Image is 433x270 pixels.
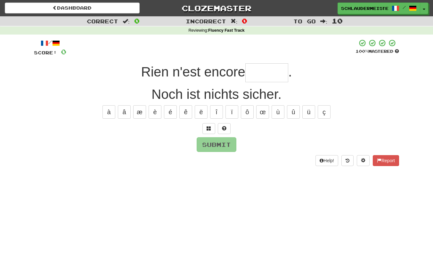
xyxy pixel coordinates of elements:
span: / [403,5,406,10]
span: To go [293,18,316,24]
button: Submit [197,137,236,152]
span: 0 [61,48,66,56]
a: Clozemaster [149,3,284,14]
a: Dashboard [5,3,140,13]
button: ü [302,105,315,119]
button: î [210,105,223,119]
span: 0 [134,17,140,25]
span: : [320,19,327,24]
button: œ [256,105,269,119]
button: ï [225,105,238,119]
button: ô [241,105,254,119]
button: Report [373,155,399,166]
button: ç [318,105,331,119]
span: : [231,19,238,24]
span: . [288,64,292,79]
a: schlaudermeister / [338,3,420,14]
span: : [123,19,130,24]
button: ù [272,105,284,119]
div: Mastered [355,49,399,54]
span: 100 % [355,49,368,54]
strong: Fluency Fast Track [208,28,244,33]
span: 0 [242,17,247,25]
span: schlaudermeister [341,5,388,11]
button: û [287,105,300,119]
button: Round history (alt+y) [341,155,354,166]
button: Switch sentence to multiple choice alt+p [202,123,215,134]
button: æ [133,105,146,119]
button: Single letter hint - you only get 1 per sentence and score half the points! alt+h [218,123,231,134]
span: Rien n'est encore [141,64,245,79]
button: é [164,105,177,119]
button: è [149,105,161,119]
span: Correct [87,18,118,24]
div: Noch ist nichts sicher. [34,85,399,104]
button: â [118,105,131,119]
div: / [34,39,66,47]
button: à [102,105,115,119]
button: Help! [315,155,338,166]
button: ê [179,105,192,119]
span: Score: [34,50,57,55]
span: Incorrect [186,18,226,24]
button: ë [195,105,208,119]
span: 10 [332,17,343,25]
